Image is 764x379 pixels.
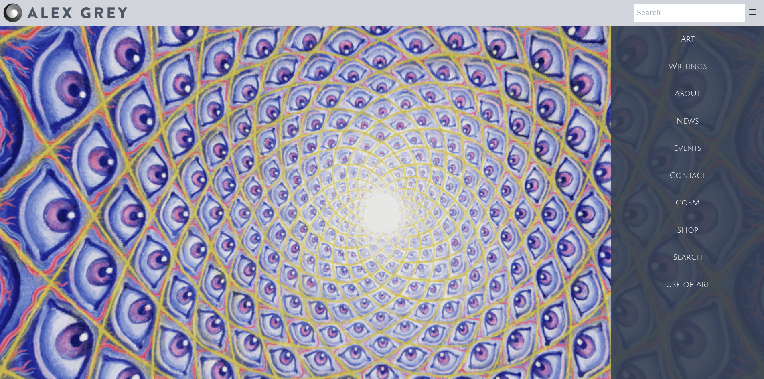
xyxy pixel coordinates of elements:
a: Search [611,244,764,271]
a: Use of Art [611,271,764,298]
a: Shop [611,217,764,244]
a: News [611,107,764,135]
a: Events [611,135,764,162]
a: Writings [611,53,764,80]
a: Contact [611,162,764,189]
a: About [611,80,764,107]
a: Art [611,26,764,53]
input: Search [634,4,745,22]
a: CoSM [611,189,764,217]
